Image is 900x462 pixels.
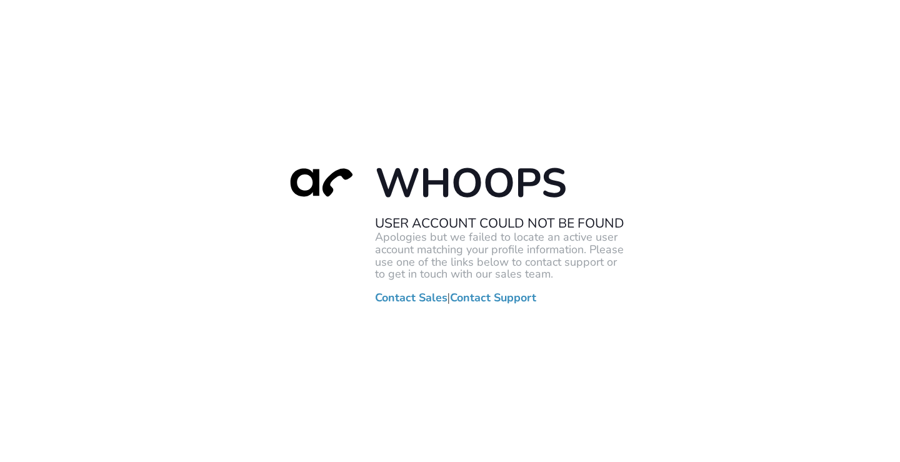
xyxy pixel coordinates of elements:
[450,292,536,304] a: Contact Support
[375,292,447,304] a: Contact Sales
[375,215,625,231] h2: User Account Could Not Be Found
[275,158,625,304] div: |
[375,158,625,208] h1: Whoops
[375,231,625,281] p: Apologies but we failed to locate an active user account matching your profile information. Pleas...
